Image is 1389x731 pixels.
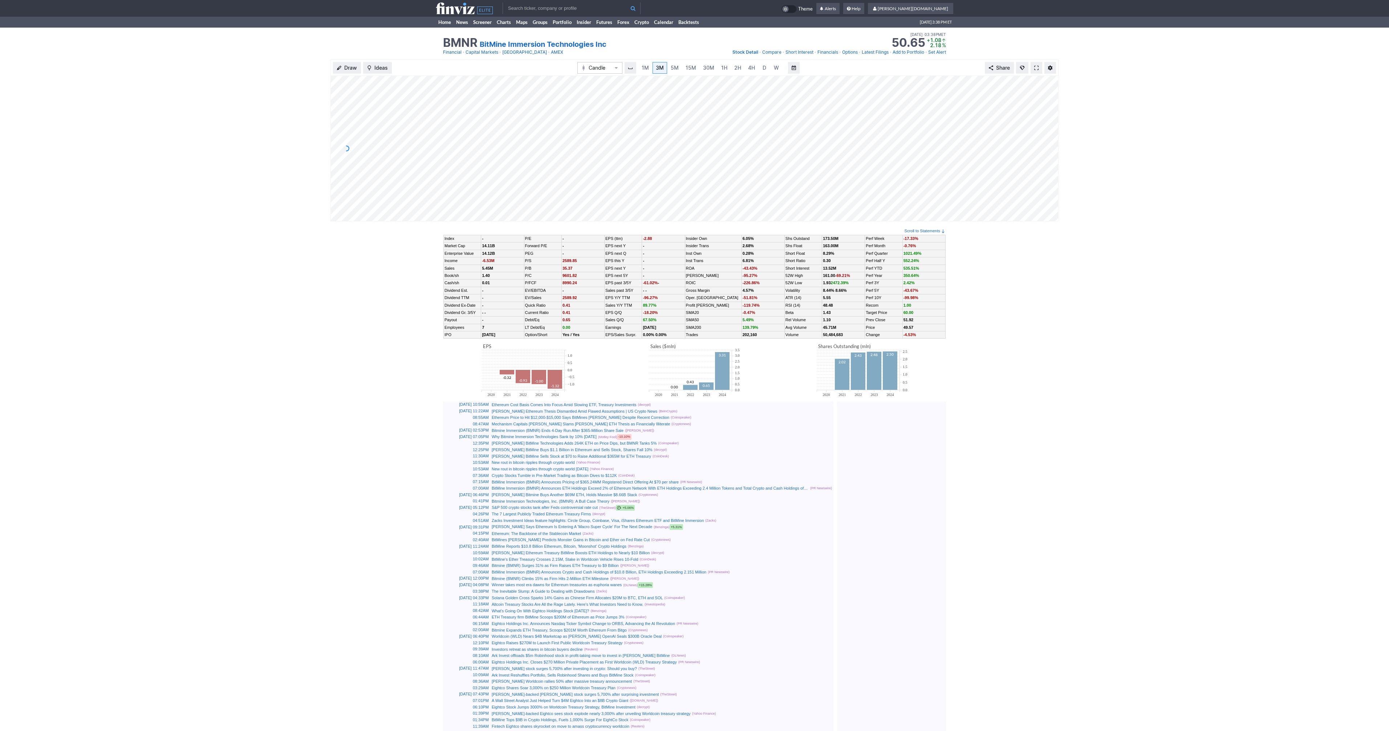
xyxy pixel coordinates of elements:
a: Crypto [632,17,651,28]
a: S&P 500 crypto stocks tank after Feds controversial rate cut [492,505,598,510]
b: 5.45M [482,266,493,270]
td: Shs Float [784,242,822,250]
a: Crypto Stocks Tumble in Pre-Market Trading as Bitcoin Dives to $112K [492,473,617,478]
small: 0.00% 0.00% [643,332,666,337]
a: Home [436,17,454,28]
b: 48.48 [823,303,833,307]
button: Range [788,62,800,74]
td: Rel Volume [784,317,822,324]
a: [PERSON_NAME] BitMine Technologies Adds 264K ETH on Price Dips, but BMNR Tanks 5% [492,441,657,445]
td: EPS (ttm) [605,235,642,242]
span: 350.64% [903,273,919,278]
span: • [548,49,550,56]
a: 60.00 [903,310,914,315]
a: Maps [513,17,530,28]
b: - [643,244,644,248]
b: 6.81% [743,258,754,263]
a: BitMine Tops $9B in Crypto Holdings, Fuels 1,000% Surge For EightCo Stock [492,718,628,722]
a: 2H [731,62,744,74]
td: RSI (14) [784,302,822,309]
a: Bitmine Immersion (BMNR) Ends 4-Day Run After $365-Million Share Sale [492,428,624,433]
span: 2.42% [903,281,915,285]
b: 8.29% [823,251,834,256]
a: AMEX [551,49,563,56]
a: Futures [594,17,615,28]
a: Financials [817,49,838,56]
span: -51.81% [743,295,758,300]
span: 3M [656,65,664,71]
a: Short Interest [785,49,813,56]
span: -119.74% [743,303,760,307]
a: Financial [443,49,462,56]
span: W [774,65,779,71]
a: Eightco Holdings Inc. Closes $270 Million Private Placement as First Worldcoin (WLD) Treasury Str... [492,660,677,664]
td: EPS next Y [605,265,642,272]
td: Forward P/E [524,242,561,250]
span: -43.43% [743,266,758,270]
a: Eightco Shares Soar 3,000% on $250 Million Worldcoin Treasury Plan [492,686,616,690]
td: Sales past 3/5Y [605,287,642,294]
b: - [562,288,564,293]
a: [PERSON_NAME] Worldcoin rallies 50% after massive treasury announcement [492,679,632,683]
td: Debt/Eq [524,317,561,324]
a: Calendar [651,17,676,28]
button: Chart Settings [1044,62,1056,74]
b: 173.50M [823,236,838,241]
td: Perf 10Y [865,294,902,302]
a: 0.30 [823,258,830,263]
td: Enterprise Value [444,250,481,257]
b: 1.40 [482,273,490,278]
td: Gross Margin [685,287,742,294]
a: Short Float [785,251,805,256]
a: 3M [653,62,667,74]
a: New rout in bitcoin ripples through crypto world [DATE] [492,467,588,471]
td: Book/sh [444,272,481,279]
td: Volatility [784,287,822,294]
a: Ethereum Price to Hit $12,000-$15,000 Says BitMines [PERSON_NAME] Despite Recent Correction [492,415,669,420]
a: Insider [574,17,594,28]
b: 1.93 [823,281,849,285]
td: Insider Trans [685,242,742,250]
a: Set Alert [928,49,946,56]
b: - [643,273,644,278]
td: EPS Q/Q [605,309,642,316]
span: • [782,49,785,56]
td: Perf Month [865,242,902,250]
a: [GEOGRAPHIC_DATA] [502,49,547,56]
td: SMA20 [685,309,742,316]
strong: 50.65 [892,37,925,49]
b: 0.01 [482,281,490,285]
button: Draw [333,62,361,74]
a: [PERSON_NAME][DOMAIN_NAME] [868,3,953,15]
td: [PERSON_NAME] [685,272,742,279]
a: A Wall Street Analyst Just Helped Turn $4M Eightco Into an $8B Crypto Giant [492,698,628,703]
b: 1.10 [823,318,830,322]
a: Solana Golden Cross Sparks 14% Gains as Chinese Firm Allocates $20M to BTC, ETH and SOL [492,596,663,600]
a: Options [842,49,858,56]
b: 14.11B [482,244,495,248]
td: ROIC [685,279,742,287]
a: Fintech Eightco shares skyrocket on move to amass cryptocurrency worldcoin [492,724,629,728]
span: • [814,49,817,56]
a: What's Going On With Eightco Holdings Stock [DATE]? [492,609,589,613]
b: 163.00M [823,244,838,248]
a: EPS/Sales Surpr. [605,332,636,337]
small: - [643,281,659,285]
td: Index [444,235,481,242]
a: 15M [682,62,699,74]
span: -61.02% [643,281,658,285]
a: Altcoin Treasury Stocks Are All the Rage Lately. Here's What Investors Need to Know. [492,602,643,607]
td: Profit [PERSON_NAME] [685,302,742,309]
b: - [482,303,483,307]
td: Dividend Ex-Date [444,302,481,309]
span: % [942,42,946,48]
a: Groups [530,17,550,28]
b: 161.00 [823,273,850,278]
b: 5.55 [823,295,830,300]
a: Eightco Stock Jumps 3000% on Worldcoin Treasury Strategy, BitMine Investment [492,705,635,709]
a: 30M [700,62,718,74]
b: - [643,251,644,256]
b: - [562,236,564,241]
span: 0.41 [562,303,570,307]
span: 5.49% [743,318,754,322]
